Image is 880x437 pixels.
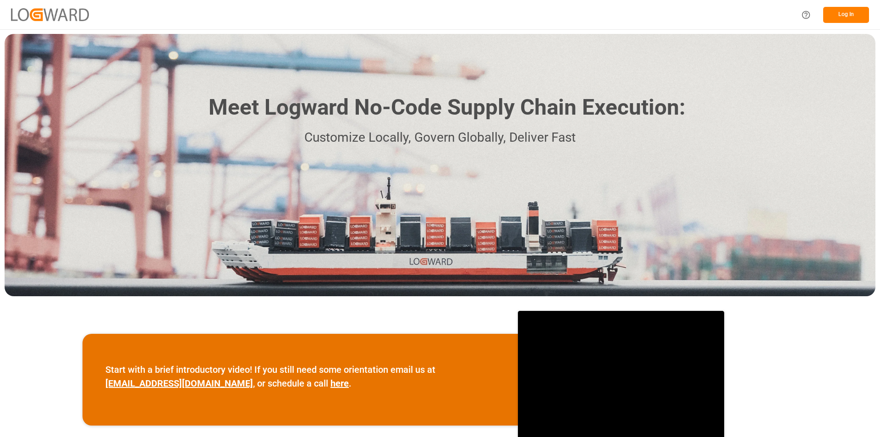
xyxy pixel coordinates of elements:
[823,7,869,23] button: Log In
[209,91,685,124] h1: Meet Logward No-Code Supply Chain Execution:
[330,378,349,389] a: here
[796,5,816,25] button: Help Center
[11,8,89,21] img: Logward_new_orange.png
[105,378,253,389] a: [EMAIL_ADDRESS][DOMAIN_NAME]
[195,127,685,148] p: Customize Locally, Govern Globally, Deliver Fast
[105,363,495,390] p: Start with a brief introductory video! If you still need some orientation email us at , or schedu...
